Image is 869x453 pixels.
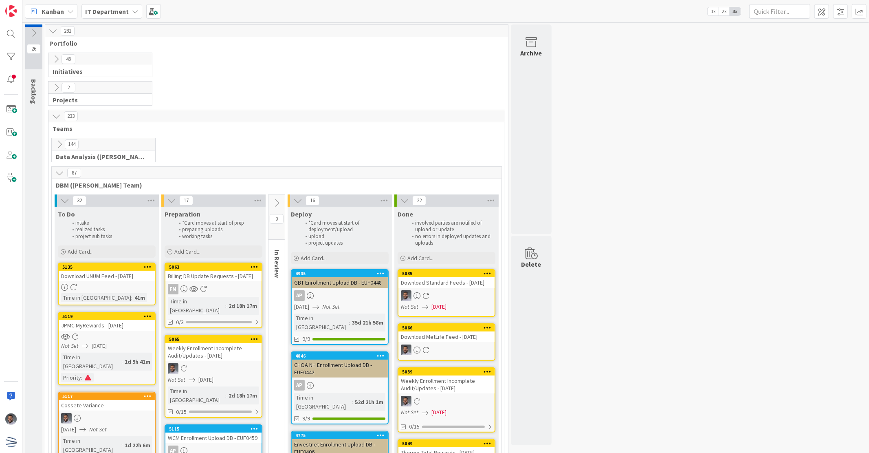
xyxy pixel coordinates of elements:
i: Not Set [401,303,418,310]
span: 3x [730,7,741,15]
div: 5066 [398,324,495,331]
div: 5035 [398,270,495,277]
div: 5063 [165,263,262,271]
div: 1d 22h 6m [123,441,152,450]
li: *Card moves at start of deployment/upload [301,220,387,233]
div: 4846 [292,352,388,360]
div: Weekly Enrollment Incomplete Audit/Updates - [DATE] [398,376,495,393]
div: CHOA NH Enrollment Upload DB - EUF0442 [292,360,388,378]
span: Add Card... [301,254,327,262]
div: 4935GBT Enrollment Upload DB - EUF0448 [292,270,388,288]
div: 5035 [402,271,495,276]
img: FS [401,396,411,407]
div: Cossete Variance [59,400,155,411]
i: Not Set [89,426,107,433]
span: : [349,318,350,327]
span: [DATE] [198,376,213,384]
div: 5035Download Standard Feeds - [DATE] [398,270,495,288]
span: 1x [708,7,719,15]
div: 5049 [402,441,495,446]
div: 5039Weekly Enrollment Incomplete Audit/Updates - [DATE] [398,368,495,393]
div: 4775 [295,433,388,438]
span: [DATE] [431,303,447,311]
div: 5065Weekly Enrollment Incomplete Audit/Updates - [DATE] [165,336,262,361]
div: Billing DB Update Requests - [DATE] [165,271,262,281]
span: Kanban [42,7,64,16]
span: Data Analysis (Carin Team) [56,152,145,161]
span: : [121,357,123,366]
span: 0/15 [409,422,420,431]
div: Time in [GEOGRAPHIC_DATA] [294,314,349,331]
a: 4935GBT Enrollment Upload DB - EUF0448AP[DATE]Not SetTime in [GEOGRAPHIC_DATA]:35d 21h 58m9/9 [291,269,389,345]
div: Time in [GEOGRAPHIC_DATA] [61,293,131,302]
span: DBM (David Team) [56,181,491,189]
span: [DATE] [61,425,76,434]
span: 87 [67,168,81,178]
div: Archive [521,48,542,58]
div: 5115 [165,425,262,433]
div: Time in [GEOGRAPHIC_DATA] [294,393,352,411]
div: FS [398,396,495,407]
img: FS [401,345,411,355]
li: *Card moves at start of prep [174,220,261,226]
a: 5063Billing DB Update Requests - [DATE]FMTime in [GEOGRAPHIC_DATA]:2d 18h 17m0/3 [165,263,262,328]
div: 5115WCM Enrollment Upload DB - EUF0459 [165,425,262,443]
span: 16 [306,196,319,206]
b: IT Department [85,7,129,15]
div: 5063 [169,264,262,270]
div: 4935 [292,270,388,277]
a: 5065Weekly Enrollment Incomplete Audit/Updates - [DATE]FSNot Set[DATE]Time in [GEOGRAPHIC_DATA]:2... [165,335,262,418]
div: 2d 18h 17m [227,391,259,400]
div: 5119 [62,314,155,319]
span: Projects [53,96,142,104]
div: 5117Cossete Variance [59,393,155,411]
span: [DATE] [92,342,107,350]
div: FS [165,363,262,374]
span: : [81,373,82,382]
div: 4846 [295,353,388,359]
span: 144 [65,139,79,149]
div: 5117 [62,393,155,399]
div: FS [59,413,155,424]
span: Add Card... [407,254,433,262]
div: Download Standard Feeds - [DATE] [398,277,495,288]
a: 5119JPMC MyRewards - [DATE]Not Set[DATE]Time in [GEOGRAPHIC_DATA]:1d 5h 41mPriority: [58,312,156,385]
span: 9/9 [302,335,310,343]
span: Backlog [30,79,38,104]
div: 5065 [169,336,262,342]
span: : [121,441,123,450]
div: WCM Enrollment Upload DB - EUF0459 [165,433,262,443]
div: AP [292,290,388,301]
span: 9/9 [302,414,310,423]
a: 5135Download UNUM Feed - [DATE]Time in [GEOGRAPHIC_DATA]:41m [58,263,156,305]
div: 52d 21h 1m [353,398,385,407]
img: Visit kanbanzone.com [5,5,17,17]
div: Download UNUM Feed - [DATE] [59,271,155,281]
div: AP [292,380,388,391]
div: AP [294,290,305,301]
span: Teams [53,124,495,133]
div: JPMC MyRewards - [DATE] [59,320,155,331]
div: 5135 [59,263,155,271]
span: Deploy [291,210,312,218]
div: 1d 5h 41m [123,357,152,366]
a: 5039Weekly Enrollment Incomplete Audit/Updates - [DATE]FSNot Set[DATE]0/15 [398,367,495,433]
i: Not Set [61,342,79,349]
span: 2x [719,7,730,15]
li: working tasks [174,233,261,240]
span: Done [398,210,413,218]
i: Not Set [322,303,340,310]
li: no errors in deployed updates and uploads [407,233,494,247]
div: 5063Billing DB Update Requests - [DATE] [165,263,262,281]
div: 5039 [402,369,495,375]
div: 5065 [165,336,262,343]
div: GBT Enrollment Upload DB - EUF0448 [292,277,388,288]
div: FS [398,345,495,355]
div: 4846CHOA NH Enrollment Upload DB - EUF0442 [292,352,388,378]
div: 5066 [402,325,495,331]
a: 5066Download MetLife Feed - [DATE]FS [398,323,495,361]
div: 5135Download UNUM Feed - [DATE] [59,263,155,281]
span: 281 [61,26,75,36]
span: [DATE] [294,303,309,311]
div: 4935 [295,271,388,276]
